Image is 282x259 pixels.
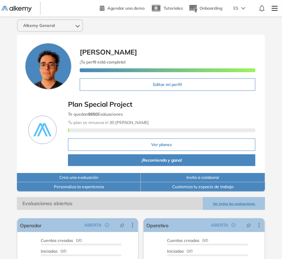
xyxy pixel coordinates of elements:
[1,6,32,12] img: Logo
[25,43,71,89] img: Foto de perfil
[23,23,55,28] span: Alkemy General
[167,238,208,243] span: 0/0
[141,182,265,192] button: Customiza tu espacio de trabajo
[241,7,245,10] img: arrow
[146,218,168,232] a: Operativo
[107,6,145,11] span: Agendar una demo
[232,223,236,227] span: check-circle
[188,1,222,16] button: Onboarding
[141,173,265,182] button: Invita a colaborar
[68,99,255,109] span: Plan Special Project
[68,112,123,117] span: Te quedan Evaluaciones
[17,182,141,192] button: Personaliza la experiencia
[68,138,255,151] button: Ver planes
[17,197,203,210] span: Evaluaciones abiertas
[203,197,265,210] button: Ver todas las evaluaciones
[80,48,137,56] span: [PERSON_NAME]
[41,238,82,243] span: 0/0
[241,220,256,231] button: pushpin
[105,223,109,227] span: check-circle
[167,238,200,243] span: Cuentas creadas
[68,154,255,166] button: ¡Recomienda y gana!
[68,120,149,125] span: Tu plan se renueva el
[246,222,251,228] span: pushpin
[233,5,239,11] span: ES
[167,249,193,254] span: 0/0
[100,3,145,12] a: Agendar una demo
[41,238,73,243] span: Cuentas creadas
[17,173,141,182] button: Crea una evaluación
[20,218,41,232] a: Operador
[115,220,130,231] button: pushpin
[164,6,183,11] span: Tutoriales
[120,222,125,228] span: pushpin
[80,59,126,65] span: ¡Tu perfil está completo!
[41,249,58,254] span: Iniciadas
[88,112,98,117] b: 9950
[80,78,255,91] button: Editar mi perfil
[211,222,228,228] span: ABIERTA
[84,222,101,228] span: ABIERTA
[200,6,222,11] span: Onboarding
[41,249,66,254] span: 0/0
[108,120,149,125] b: 30 [PERSON_NAME]
[167,249,184,254] span: Iniciadas
[269,1,281,15] img: Menu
